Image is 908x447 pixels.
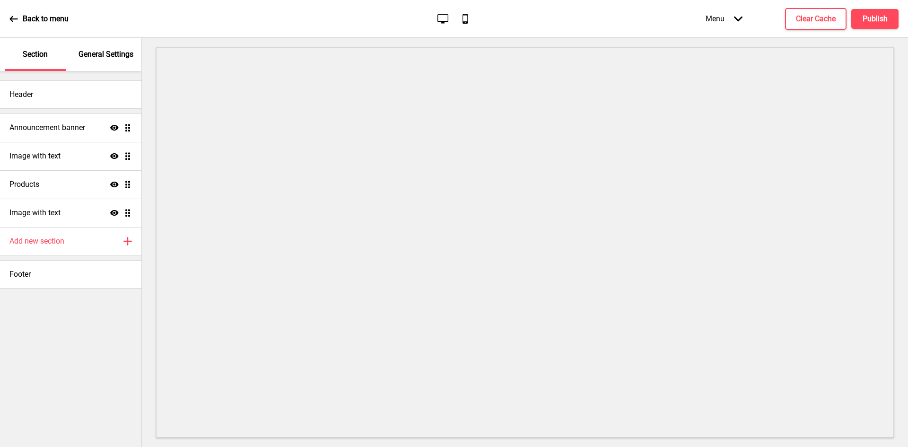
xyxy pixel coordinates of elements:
p: Back to menu [23,14,69,24]
a: Back to menu [9,6,69,32]
button: Clear Cache [785,8,847,30]
h4: Clear Cache [796,14,836,24]
h4: Announcement banner [9,123,85,133]
div: Menu [696,5,752,33]
h4: Add new section [9,236,64,246]
h4: Image with text [9,151,61,161]
h4: Products [9,179,39,190]
h4: Header [9,89,33,100]
h4: Image with text [9,208,61,218]
button: Publish [851,9,899,29]
h4: Publish [863,14,888,24]
h4: Footer [9,269,31,280]
p: General Settings [79,49,133,60]
p: Section [23,49,48,60]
